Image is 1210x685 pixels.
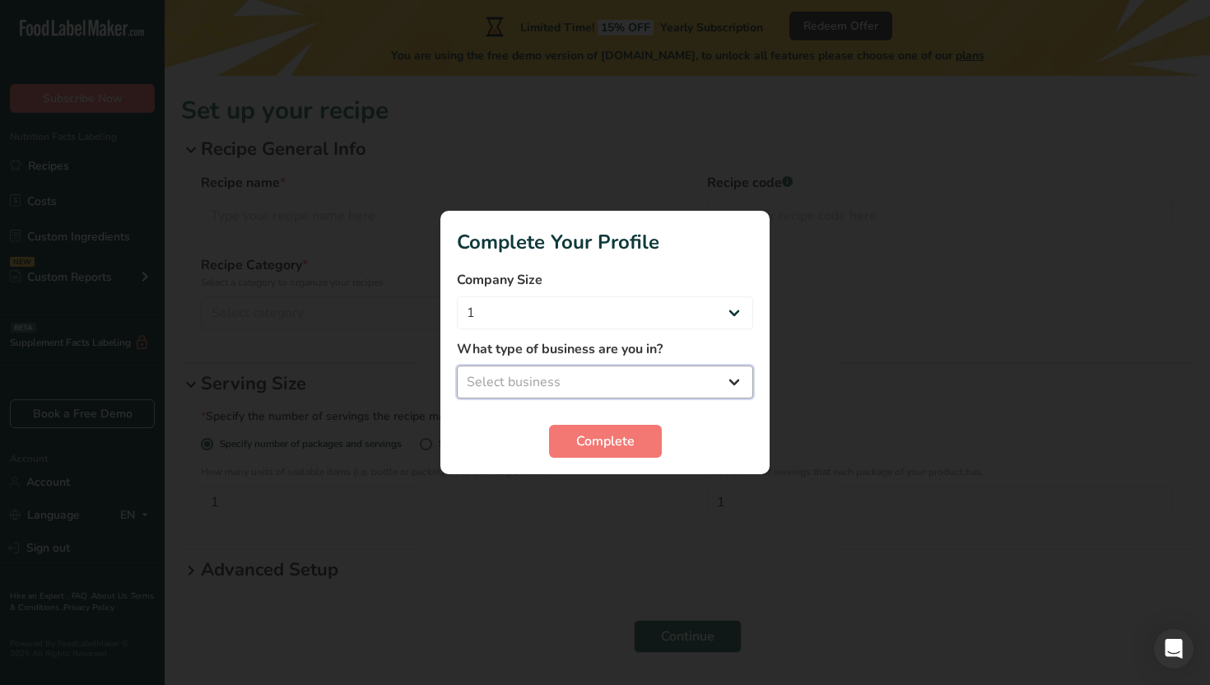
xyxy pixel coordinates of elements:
button: Complete [549,425,662,458]
h1: Complete Your Profile [457,227,753,257]
span: Complete [576,431,635,451]
label: What type of business are you in? [457,339,753,359]
div: Open Intercom Messenger [1154,629,1194,669]
label: Company Size [457,270,753,290]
